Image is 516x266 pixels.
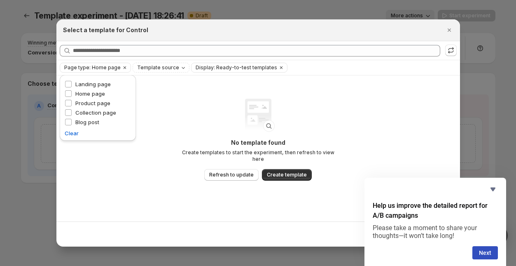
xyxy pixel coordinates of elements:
[209,172,254,178] span: Refresh to update
[60,63,121,72] button: Page type: Home page
[75,81,111,87] span: Landing page
[121,63,129,72] button: Clear
[373,184,498,259] div: Help us improve the detailed report for A/B campaigns
[133,63,189,72] button: Template source
[65,129,79,137] button: Clear
[64,64,121,71] span: Page type: Home page
[196,64,277,71] span: Display: Ready-to-test templates
[373,201,498,221] h2: Help us improve the detailed report for A/B campaigns
[75,109,116,116] span: Collection page
[75,119,99,125] span: Blog post
[267,172,307,178] span: Create template
[488,184,498,194] button: Hide survey
[262,169,312,181] button: Create template
[63,26,148,34] h2: Select a template for Control
[137,64,179,71] span: Template source
[472,246,498,259] button: Next question
[277,63,285,72] button: Clear
[75,90,105,97] span: Home page
[444,24,455,36] button: Close
[204,169,259,181] button: Refresh to update
[75,100,110,106] span: Product page
[191,63,277,72] button: Display: Ready-to-test templates
[176,139,341,147] p: No template found
[373,224,498,240] p: Please take a moment to share your thoughts—it won’t take long!
[176,149,341,162] p: Create templates to start the experiment, then refresh to view here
